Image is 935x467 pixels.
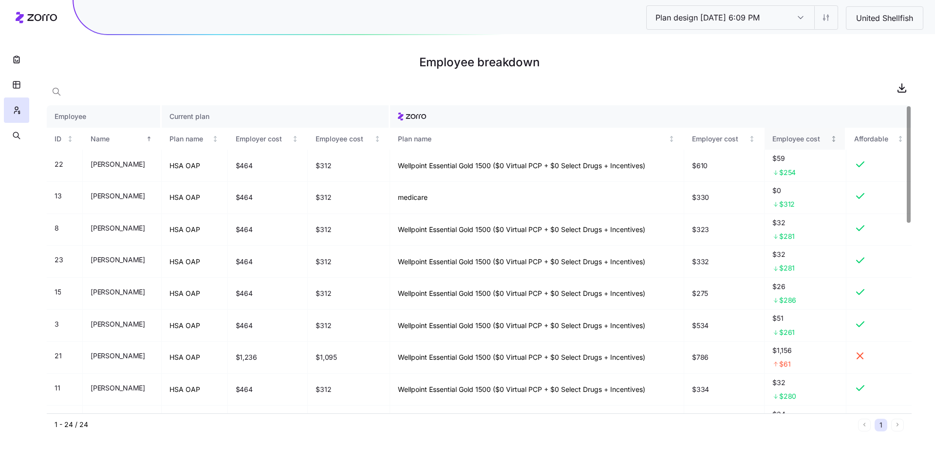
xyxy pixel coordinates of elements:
th: AffordableNot sorted [846,128,912,150]
span: $1,156 [772,346,838,355]
button: Previous page [858,419,871,431]
span: $334 [692,385,709,394]
th: Employee costNot sorted [308,128,390,150]
td: HSA OAP [162,278,228,310]
td: Wellpoint Essential Gold 1500 ($0 Virtual PCP + $0 Select Drugs + Incentives) [390,342,685,374]
div: Not sorted [67,136,74,142]
h1: Employee breakdown [47,51,912,74]
span: $786 [692,352,709,362]
th: IDNot sorted [47,128,83,150]
span: [PERSON_NAME] [91,191,145,201]
div: Employer cost [236,134,290,144]
span: 3 [55,319,59,329]
div: Not sorted [292,136,299,142]
td: HSA OAP [162,150,228,182]
span: $464 [236,321,253,331]
span: $1,095 [316,352,337,362]
span: $254 [779,168,796,177]
span: $312 [316,257,331,267]
span: $280 [779,391,796,401]
td: Wellpoint Essential Gold 1500 ($0 Virtual PCP + $0 Select Drugs + Incentives) [390,406,685,438]
div: Sorted ascending [146,136,152,142]
div: Plan name [398,134,667,144]
th: Current plan [162,105,390,128]
td: Wellpoint Essential Gold 1500 ($0 Virtual PCP + $0 Select Drugs + Incentives) [390,278,685,310]
div: Not sorted [830,136,837,142]
div: Not sorted [374,136,381,142]
th: Employer costNot sorted [684,128,765,150]
span: United Shellfish [848,12,921,24]
div: Employee cost [772,134,829,144]
span: $61 [779,359,790,369]
td: HSA OAP [162,182,228,214]
div: Affordable [854,134,895,144]
span: [PERSON_NAME] [91,223,145,233]
div: Name [91,134,144,144]
span: $312 [316,289,331,298]
td: HSA OAP [162,246,228,278]
span: $312 [316,161,331,171]
div: Not sorted [897,136,904,142]
td: Wellpoint Essential Gold 1500 ($0 Virtual PCP + $0 Select Drugs + Incentives) [390,246,685,278]
div: Employee cost [316,134,372,144]
span: $464 [236,193,253,202]
span: $32 [772,250,838,259]
span: $26 [772,282,838,292]
span: $34 [772,409,838,419]
span: [PERSON_NAME] [91,383,145,393]
td: Wellpoint Essential Gold 1500 ($0 Virtual PCP + $0 Select Drugs + Incentives) [390,310,685,342]
span: 15 [55,287,61,297]
span: $312 [779,199,795,209]
span: $312 [316,385,331,394]
div: Not sorted [668,136,675,142]
span: $281 [779,232,795,241]
div: ID [55,134,65,144]
span: [PERSON_NAME] [91,287,145,297]
td: medicare [390,182,685,214]
th: NameSorted ascending [83,128,161,150]
th: Plan nameNot sorted [162,128,228,150]
div: Not sorted [748,136,755,142]
div: Not sorted [212,136,219,142]
span: [PERSON_NAME] [91,255,145,265]
button: Settings [814,6,838,29]
span: $464 [236,289,253,298]
td: HSA OAP [162,374,228,406]
th: Plan nameNot sorted [390,128,685,150]
div: 1 - 24 / 24 [55,420,854,429]
span: 21 [55,351,61,361]
span: $281 [779,263,795,273]
span: $32 [772,218,838,228]
span: $286 [779,295,796,305]
span: $261 [779,328,795,337]
th: Employer costNot sorted [228,128,308,150]
span: $332 [692,257,709,267]
span: [PERSON_NAME] [91,351,145,361]
span: $1,236 [236,352,257,362]
span: $0 [772,186,838,195]
span: $534 [692,321,709,331]
button: 1 [875,419,887,431]
td: HSA OAP [162,214,228,246]
button: Next page [891,419,904,431]
span: $59 [772,154,838,163]
span: 13 [55,191,61,201]
span: $610 [692,161,708,171]
span: 11 [55,383,60,393]
span: $32 [772,378,838,388]
td: HSA OAP [162,310,228,342]
div: Plan name [169,134,210,144]
td: Wellpoint Essential Gold 1500 ($0 Virtual PCP + $0 Select Drugs + Incentives) [390,214,685,246]
span: 23 [55,255,63,265]
span: $464 [236,225,253,234]
span: $330 [692,193,709,202]
span: $312 [316,225,331,234]
span: 8 [55,223,59,233]
span: $275 [692,289,708,298]
span: $464 [236,257,253,267]
th: Employee [47,105,162,128]
th: Employee costNot sorted [765,128,846,150]
span: $312 [316,193,331,202]
div: Employer cost [692,134,747,144]
span: $51 [772,313,838,323]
